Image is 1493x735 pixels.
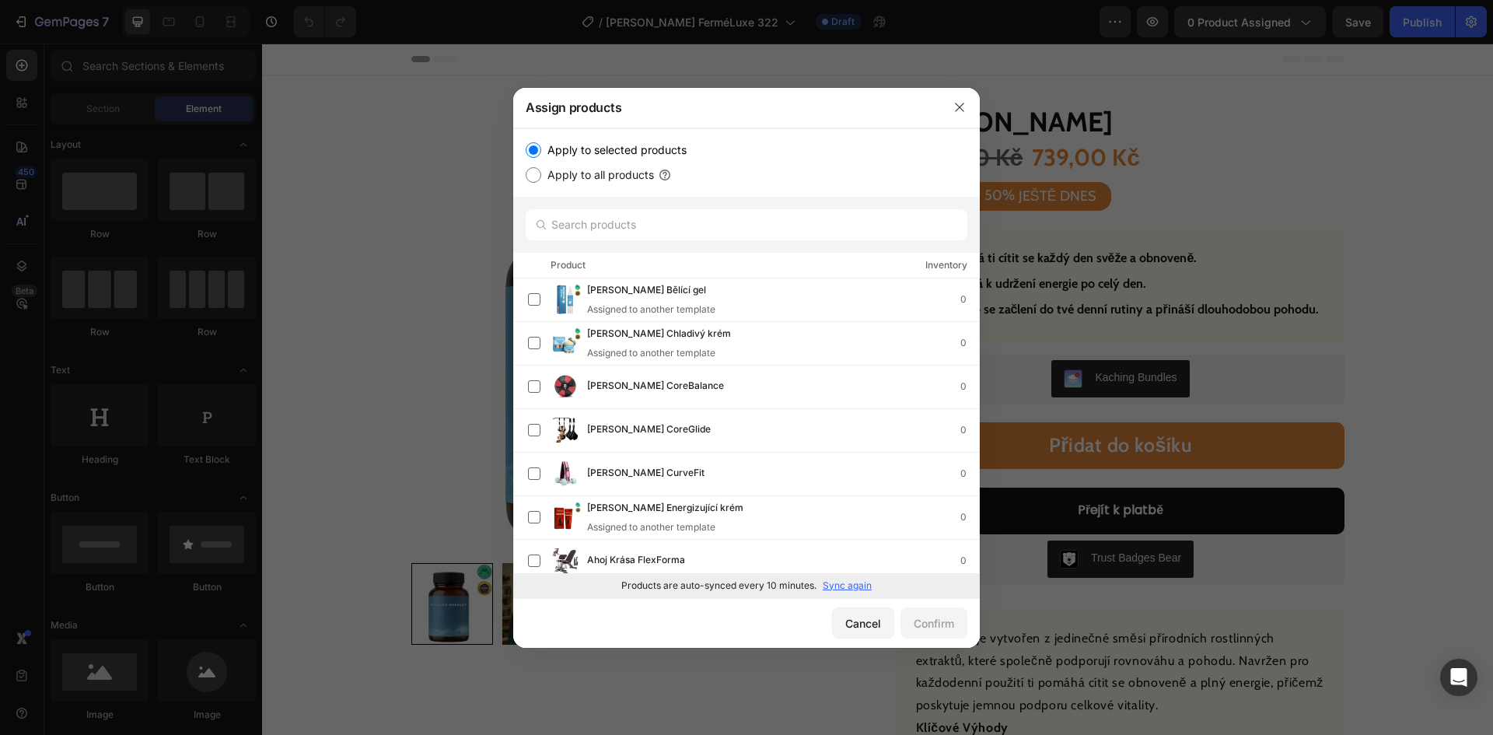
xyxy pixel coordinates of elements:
[1440,659,1477,696] div: Open Intercom Messenger
[654,677,746,691] strong: Klíčové Výhody
[621,579,816,593] p: Products are auto-synced every 10 minutes.
[541,166,654,184] label: Apply to all products
[816,456,901,478] div: Přejít k platbě
[823,579,872,593] p: Sync again
[802,326,820,345] img: KachingBundles.png
[550,458,581,489] img: product-img
[550,545,581,576] img: product-img
[798,506,816,525] img: CLDR_q6erfwCEAE=.png
[960,466,979,481] div: 0
[768,97,879,131] div: 739,00 Kč
[721,142,754,163] div: 50%
[960,292,979,307] div: 0
[900,607,967,639] button: Confirm
[550,327,581,359] img: product-img
[787,387,931,417] div: Přidat do košíku
[587,520,768,534] div: Assigned to another template
[587,346,756,360] div: Assigned to another template
[550,284,581,315] img: product-img
[587,303,731,317] div: Assigned to another template
[550,371,581,402] img: product-img
[960,335,979,351] div: 0
[677,255,1057,278] p: Snadno se začlení do tvé denní rutiny a přináší dlouhodobou pohodu.
[587,282,706,299] span: [PERSON_NAME] Bělící gel
[635,63,1082,93] h1: [PERSON_NAME]
[513,87,939,128] div: Assign products
[654,587,715,602] strong: Relieflogix
[648,142,721,164] div: UŠETŘETE
[635,444,1082,491] button: Přejít k platbě
[914,615,954,632] div: Confirm
[832,607,894,639] button: Cancel
[785,497,932,534] button: Trust Badges Bear
[587,326,731,343] span: [PERSON_NAME] Chladivý krém
[541,141,687,159] label: Apply to selected products
[587,422,711,439] span: [PERSON_NAME] CoreGlide
[960,379,979,394] div: 0
[513,128,980,598] div: />
[845,615,881,632] div: Cancel
[829,506,919,523] div: Trust Badges Bear
[677,229,884,252] p: Přispívá k udržení energie po celý den.
[635,379,1082,425] button: Přidat do košíku
[754,142,837,164] div: JEŠTĚ DNES
[960,422,979,438] div: 0
[550,415,581,446] img: product-img
[654,587,1061,669] p: je vytvořen z jedinečné směsi přírodních rostlinných extraktů, které společně podporují rovnováhu...
[960,509,979,525] div: 0
[960,553,979,569] div: 0
[635,97,763,131] div: 1.479,00 Kč
[833,326,914,342] div: Kaching Bundles
[526,209,967,240] input: Search products
[587,465,705,482] span: [PERSON_NAME] CurveFit
[551,257,586,273] div: Product
[925,257,967,273] div: Inventory
[677,204,935,226] p: Pomáhá ti cítit se každý den svěže a obnoveně.
[789,317,927,354] button: Kaching Bundles
[587,500,743,517] span: [PERSON_NAME] Energizující krém
[587,552,685,569] span: Ahoj Krása FlexForma
[550,502,581,533] img: product-img
[587,378,724,395] span: [PERSON_NAME] CoreBalance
